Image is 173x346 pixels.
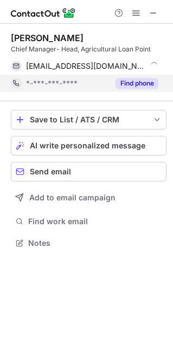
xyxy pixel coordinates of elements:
[11,32,84,43] div: [PERSON_NAME]
[30,167,71,176] span: Send email
[11,110,166,129] button: save-profile-one-click
[116,78,158,89] button: Reveal Button
[11,188,166,207] button: Add to email campaign
[11,236,166,251] button: Notes
[11,136,166,155] button: AI write personalized message
[28,238,162,248] span: Notes
[29,193,116,202] span: Add to email campaign
[11,44,166,54] div: Chief Manager- Head, Agricultural Loan Point
[11,6,76,19] img: ContactOut v5.3.10
[30,141,145,150] span: AI write personalized message
[11,162,166,181] button: Send email
[28,217,162,226] span: Find work email
[11,214,166,229] button: Find work email
[30,115,148,124] div: Save to List / ATS / CRM
[26,61,146,71] span: [EMAIL_ADDRESS][DOMAIN_NAME]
